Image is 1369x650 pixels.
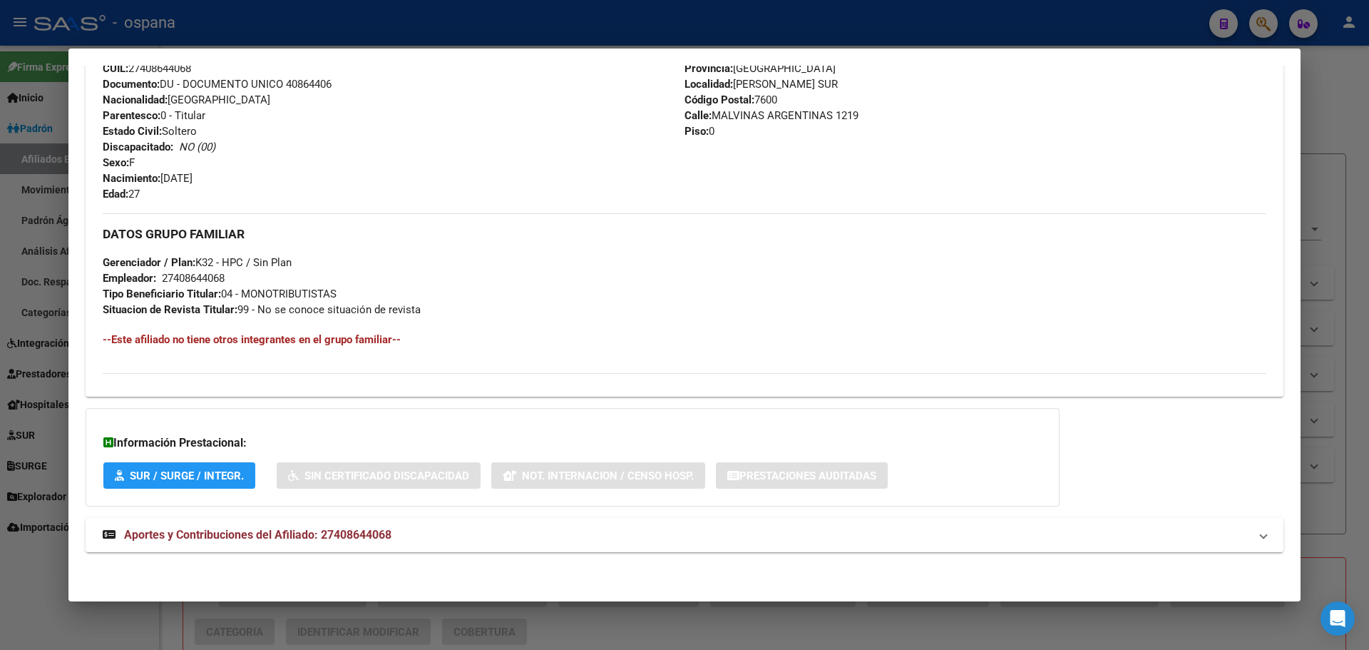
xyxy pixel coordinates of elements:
span: [GEOGRAPHIC_DATA] [103,93,270,106]
strong: Nacionalidad: [103,93,168,106]
strong: Discapacitado: [103,141,173,153]
strong: Piso: [684,125,709,138]
strong: Código Postal: [684,93,754,106]
strong: Sexo: [103,156,129,169]
mat-expansion-panel-header: Aportes y Contribuciones del Afiliado: 27408644068 [86,518,1283,552]
button: Sin Certificado Discapacidad [277,462,481,489]
button: Not. Internacion / Censo Hosp. [491,462,705,489]
span: Prestaciones Auditadas [739,469,876,482]
strong: Documento: [103,78,160,91]
span: 27408644068 [103,62,191,75]
span: Aportes y Contribuciones del Afiliado: 27408644068 [124,528,391,542]
strong: Situacion de Revista Titular: [103,303,237,316]
strong: Provincia: [684,62,733,75]
strong: Estado Civil: [103,125,162,138]
strong: Calle: [684,109,712,122]
span: DU - DOCUMENTO UNICO 40864406 [103,78,332,91]
span: SUR / SURGE / INTEGR. [130,469,244,482]
h4: --Este afiliado no tiene otros integrantes en el grupo familiar-- [103,332,1266,347]
span: 0 [684,125,714,138]
span: [GEOGRAPHIC_DATA] [684,62,836,75]
strong: CUIL: [103,62,128,75]
strong: Empleador: [103,272,156,285]
span: MALVINAS ARGENTINAS 1219 [684,109,858,122]
div: Open Intercom Messenger [1321,601,1355,636]
strong: Gerenciador / Plan: [103,256,195,269]
strong: Parentesco: [103,109,160,122]
span: Sin Certificado Discapacidad [304,469,469,482]
button: SUR / SURGE / INTEGR. [103,462,255,489]
h3: DATOS GRUPO FAMILIAR [103,226,1266,242]
span: 7600 [684,93,777,106]
span: 04 - MONOTRIBUTISTAS [103,288,337,300]
span: Soltero [103,125,197,138]
div: 27408644068 [162,270,225,286]
span: 0 - Titular [103,109,205,122]
h3: Información Prestacional: [103,435,1042,452]
span: 27 [103,188,140,200]
span: [DATE] [103,172,193,185]
span: [PERSON_NAME] SUR [684,78,838,91]
button: Prestaciones Auditadas [716,462,888,489]
strong: Edad: [103,188,128,200]
strong: Localidad: [684,78,733,91]
span: Not. Internacion / Censo Hosp. [522,469,694,482]
span: F [103,156,135,169]
strong: Nacimiento: [103,172,160,185]
strong: Tipo Beneficiario Titular: [103,288,221,300]
span: K32 - HPC / Sin Plan [103,256,292,269]
i: NO (00) [179,141,215,153]
span: 99 - No se conoce situación de revista [103,303,421,316]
